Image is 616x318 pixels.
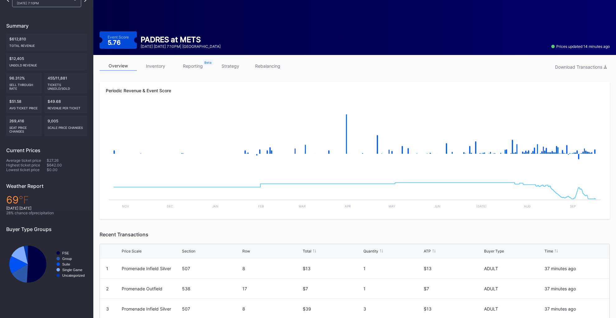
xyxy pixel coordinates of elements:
div: 455/11,881 [44,73,87,93]
div: $39 [303,306,362,311]
div: Time [544,249,553,253]
div: $7 [424,286,483,291]
div: $13 [303,266,362,271]
div: 17 [242,286,301,291]
div: 538 [182,286,241,291]
div: $49.68 [44,96,87,113]
text: Uncategorized [62,274,85,277]
div: [DATE] [DATE] 7:10PM | [GEOGRAPHIC_DATA] [141,44,221,49]
div: 37 minutes ago [544,266,603,271]
div: Promenade Outfield [122,286,180,291]
div: $12,405 [6,53,87,70]
text: Nov [122,204,129,208]
div: $7 [303,286,362,291]
text: Sep [570,204,576,208]
div: Tickets Unsold/Sold [48,80,84,90]
div: 9,005 [44,116,87,136]
text: Jun [434,204,441,208]
div: 3 [363,306,422,311]
div: ADULT [484,266,543,271]
svg: Chart title [106,166,604,213]
div: $642.00 [47,163,87,167]
div: 1 [363,266,422,271]
div: 37 minutes ago [544,286,603,291]
div: [DATE] [DATE] [6,206,87,211]
a: overview [100,61,137,71]
div: ADULT [484,286,543,291]
span: ℉ [19,194,29,206]
div: seat price changes [9,123,39,133]
div: scale price changes [48,123,84,129]
div: Prices updated 14 minutes ago [551,44,610,49]
a: strategy [212,61,249,71]
text: Apr [345,204,351,208]
div: Summary [6,23,87,29]
div: 1 [363,286,422,291]
div: $13 [424,266,483,271]
div: 2 [106,286,109,291]
div: Highest ticket price [6,163,47,167]
text: Dec [167,204,173,208]
button: Download Transactions [552,63,610,71]
div: $0.00 [47,167,87,172]
div: Download Transactions [555,64,607,70]
a: rebalancing [249,61,286,71]
a: reporting [174,61,212,71]
div: Unsold Revenue [9,61,84,67]
text: May [389,204,395,208]
div: Price Scale [122,249,142,253]
div: 269,416 [6,116,42,136]
div: Quantity [363,249,378,253]
div: Total [303,249,311,253]
div: 28 % chance of precipitation [6,211,87,215]
div: 1 [106,266,108,271]
svg: Chart title [106,104,604,166]
div: 507 [182,306,241,311]
text: Feb [258,204,264,208]
div: 8 [242,306,301,311]
a: inventory [137,61,174,71]
div: $51.58 [6,96,42,113]
div: Promenade Infield Silver [122,266,180,271]
div: 507 [182,266,241,271]
div: $612,810 [6,34,87,51]
div: Average ticket price [6,158,47,163]
div: Sell Through Rate [9,80,39,90]
text: [DATE] [476,204,487,208]
div: 69 [6,194,87,206]
div: ATP [424,249,431,253]
text: Single Game [62,268,82,272]
div: 5.76 [108,39,122,46]
div: Avg ticket price [9,104,39,110]
div: Lowest ticket price [6,167,47,172]
text: Jan [212,204,218,208]
div: Current Prices [6,147,87,153]
div: Event Score [108,35,129,39]
div: 8 [242,266,301,271]
div: Buyer Type [484,249,504,253]
div: $27.26 [47,158,87,163]
div: Total Revenue [9,41,84,48]
div: 96.312% [6,73,42,93]
div: Periodic Revenue & Event Score [106,88,604,93]
div: Promenade Infield Silver [122,306,180,311]
div: Recent Transactions [100,231,610,238]
text: Aug [524,204,530,208]
div: Row [242,249,250,253]
text: FSE [62,251,69,255]
div: [DATE] 7:10PM [17,1,70,5]
div: Section [182,249,195,253]
svg: Chart title [6,237,87,291]
div: PADRES at METS [141,35,221,44]
text: Group [62,257,72,261]
div: $13 [424,306,483,311]
div: 37 minutes ago [544,306,603,311]
div: Weather Report [6,183,87,189]
div: Revenue per ticket [48,104,84,110]
div: 3 [106,306,109,311]
div: Buyer Type Groups [6,226,87,232]
div: ADULT [484,306,543,311]
text: Suite [62,262,70,266]
text: Mar [299,204,306,208]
